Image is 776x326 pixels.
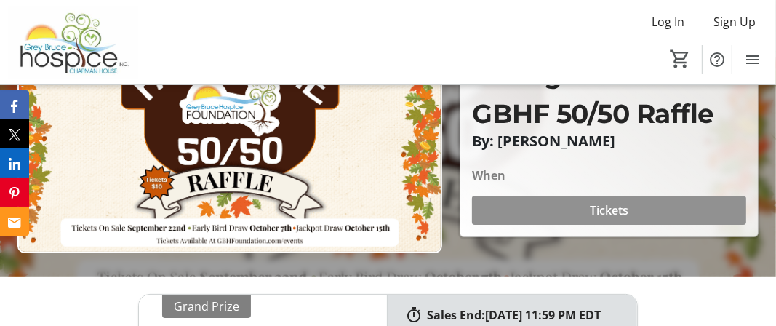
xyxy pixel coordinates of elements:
[472,133,746,149] p: By: [PERSON_NAME]
[485,307,601,323] span: [DATE] 11:59 PM EDT
[738,45,767,74] button: Menu
[472,196,746,225] button: Tickets
[162,295,251,318] div: Grand Prize
[703,45,732,74] button: Help
[17,14,442,253] img: Campaign CTA Media Photo
[472,167,505,184] div: When
[9,6,138,79] img: Grey Bruce Hospice's Logo
[713,13,756,31] span: Sign Up
[590,202,628,219] span: Tickets
[702,10,767,33] button: Sign Up
[427,307,485,323] span: Sales End:
[667,46,693,72] button: Cart
[472,58,714,130] span: Falling For The GBHF 50/50 Raffle
[652,13,684,31] span: Log In
[640,10,696,33] button: Log In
